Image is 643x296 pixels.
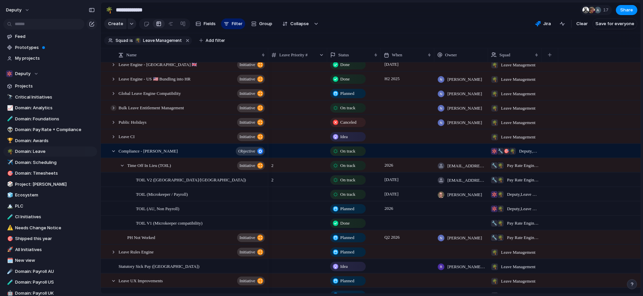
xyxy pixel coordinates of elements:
span: H2 2025 [383,75,401,83]
div: ✈️ [7,159,12,166]
span: Needs Change Notice [15,225,95,231]
span: initiative [239,247,255,257]
button: Save for everyone [592,18,637,29]
div: ⚠️Needs Change Notice [3,223,97,233]
span: deputy [6,7,21,13]
span: Leave Management [501,249,535,256]
div: 🌴 [7,148,12,156]
span: Project: [PERSON_NAME] [15,181,95,188]
div: 🌴 [135,38,141,43]
span: [PERSON_NAME] [447,91,482,97]
div: 🌴 [491,105,498,112]
span: Leave Management [501,105,535,112]
div: 🌴 [497,177,504,183]
span: Planned [340,90,354,97]
div: 🌴 [491,62,498,68]
span: TOIL (Microkeeper / Payroll) [136,190,188,198]
span: Name [126,52,137,58]
button: initiative [237,277,265,285]
button: 🗓️ [6,257,13,264]
button: Clear [574,18,590,29]
span: Leave CI [119,132,135,140]
div: 🔧 [491,162,498,169]
div: 👽 [7,126,12,134]
div: 🏔️PLC [3,201,97,211]
button: 🧪 [6,214,13,220]
span: [DATE] [383,176,400,184]
span: initiative [239,74,255,84]
button: 👽 [6,126,13,133]
a: Prototypes [3,43,97,53]
span: initiative [239,161,255,170]
span: [PERSON_NAME] [447,191,482,198]
span: [PERSON_NAME] [447,235,482,241]
div: 🔭 [7,93,12,101]
span: Feed [15,33,95,40]
button: 🏔️ [6,203,13,210]
div: 🌴 [491,76,498,83]
div: 🏆 [7,137,12,144]
button: initiative [237,233,265,242]
span: 17 [603,7,611,13]
button: Add filter [195,36,229,45]
span: [PERSON_NAME][DEMOGRAPHIC_DATA] [447,263,485,270]
button: 🧪 [6,279,13,286]
span: Jira [543,20,551,27]
span: 2 [269,159,327,169]
span: CI Initiatives [15,214,95,220]
a: 🎯Shipped this year [3,234,97,244]
span: [PERSON_NAME] [447,76,482,83]
div: 🌴 [491,263,498,270]
button: objective [236,147,265,156]
span: [DATE] [383,60,400,68]
span: Deputy , Pay Rate Engine , Scheduling , Leave Management [519,148,539,155]
span: Share [620,7,633,13]
a: 🗓️New view [3,255,97,265]
div: ⚠️ [7,224,12,232]
span: Group [259,20,272,27]
span: initiative [239,60,255,69]
a: 🚀All Initiatives [3,245,97,255]
div: 📈 [7,104,12,112]
span: Leave Management [501,134,535,140]
a: 🧪Domain: Payroll US [3,277,97,287]
button: 🌴Leave Management [134,37,183,44]
button: initiative [237,248,265,256]
span: Time Off In Lieu (TOIL) [127,161,171,169]
span: Idea [340,263,348,270]
span: [DATE] [383,190,400,198]
div: 🌴 [491,91,498,97]
span: Domain: Leave [15,148,95,155]
span: Leave Engine - [GEOGRAPHIC_DATA] 🇬🇧 [119,60,197,68]
a: 🌴Domain: Leave [3,146,97,157]
div: 🧪 [7,115,12,123]
span: Leave Management [501,278,535,285]
span: Clear [576,20,588,27]
div: 🧊Ecosystem [3,190,97,200]
div: 🎯 [7,170,12,177]
span: Leave Management [501,263,535,270]
div: 🚀 [7,246,12,253]
div: ☄️ [7,268,12,275]
span: Save for everyone [595,20,634,27]
button: Group [248,18,276,29]
span: Domain: Payroll US [15,279,95,286]
span: Leave Management [501,62,535,68]
div: 🔧 [491,177,498,183]
span: On track [340,162,355,169]
span: New view [15,257,95,264]
span: Squad [116,38,128,44]
span: PH Not Worked [127,233,155,241]
span: [EMAIL_ADDRESS][DOMAIN_NAME] [447,177,485,184]
button: Collapse [278,18,312,29]
span: Add filter [206,38,225,44]
div: 🏔️ [7,202,12,210]
div: 🔭Critical Initiatives [3,92,97,102]
span: Planned [340,249,354,255]
a: Feed [3,32,97,42]
div: 🧪Domain: Foundations [3,114,97,124]
span: Fields [204,20,216,27]
button: initiative [237,75,265,83]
